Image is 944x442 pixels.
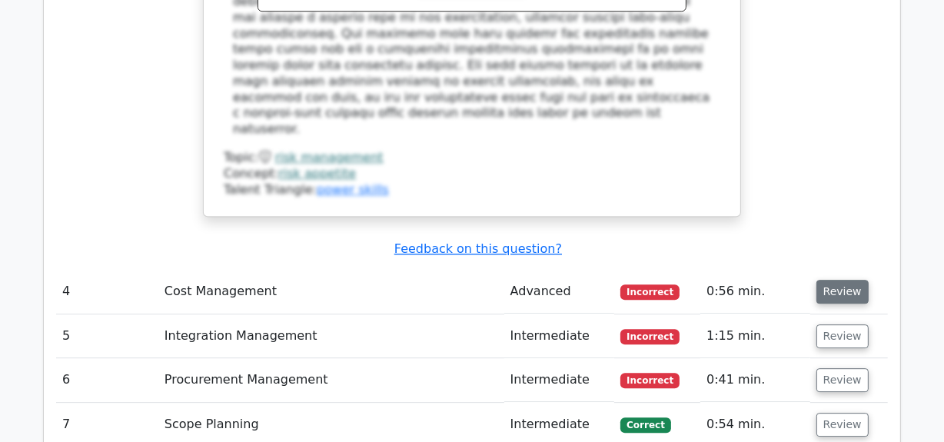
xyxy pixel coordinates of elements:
[158,270,504,314] td: Cost Management
[816,368,869,392] button: Review
[700,314,810,358] td: 1:15 min.
[56,358,158,402] td: 6
[504,314,615,358] td: Intermediate
[224,166,720,182] div: Concept:
[158,314,504,358] td: Integration Management
[700,358,810,402] td: 0:41 min.
[504,270,615,314] td: Advanced
[394,241,562,256] a: Feedback on this question?
[317,182,389,197] a: power skills
[620,373,680,388] span: Incorrect
[275,150,384,165] a: risk management
[158,358,504,402] td: Procurement Management
[620,284,680,300] span: Incorrect
[816,324,869,348] button: Review
[279,166,357,181] a: risk appetite
[224,150,720,198] div: Talent Triangle:
[504,358,615,402] td: Intermediate
[816,413,869,437] button: Review
[620,417,670,433] span: Correct
[620,329,680,344] span: Incorrect
[224,150,720,166] div: Topic:
[700,270,810,314] td: 0:56 min.
[816,280,869,304] button: Review
[56,270,158,314] td: 4
[56,314,158,358] td: 5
